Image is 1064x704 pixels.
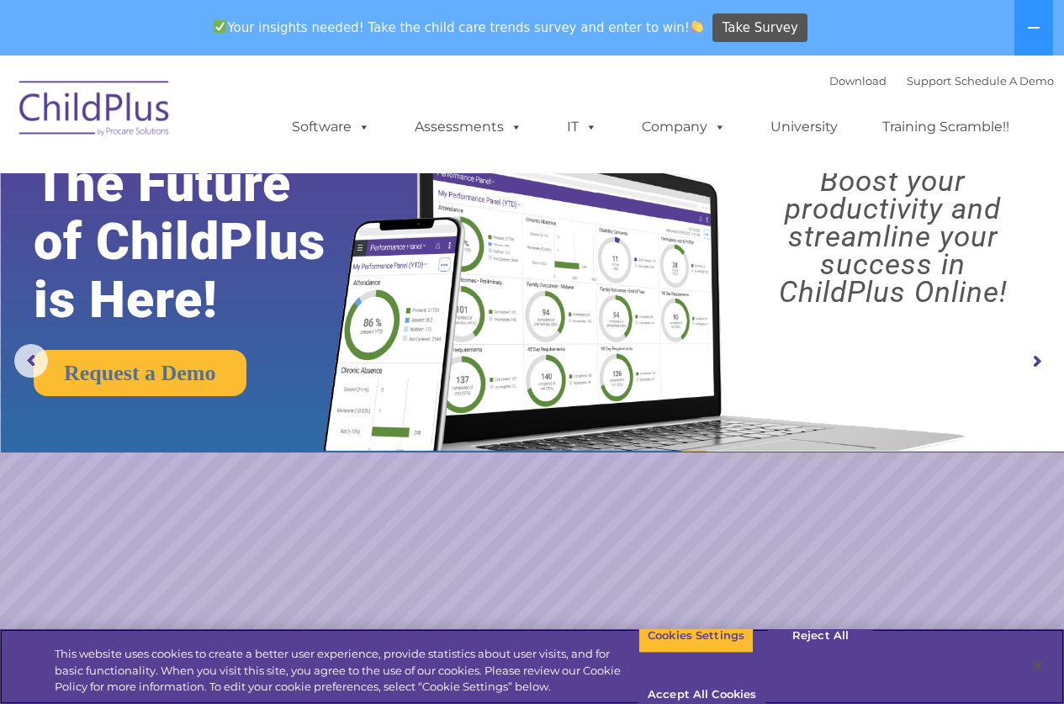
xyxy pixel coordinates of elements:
a: University [754,110,855,144]
a: Schedule A Demo [955,74,1054,87]
a: Software [275,110,387,144]
a: Support [907,74,951,87]
a: Take Survey [712,13,807,43]
img: 👏 [691,20,703,33]
div: This website uses cookies to create a better user experience, provide statistics about user visit... [55,646,638,696]
img: ChildPlus by Procare Solutions [11,69,179,153]
font: | [829,74,1054,87]
button: Cookies Settings [638,618,754,654]
a: Assessments [398,110,539,144]
a: IT [550,110,614,144]
a: Company [625,110,743,144]
button: Close [1019,647,1056,684]
rs-layer: The Future of ChildPlus is Here! [34,155,373,329]
span: Take Survey [723,13,798,43]
a: Training Scramble!! [865,110,1026,144]
img: ✅ [214,20,226,33]
a: Request a Demo [34,350,246,396]
span: Last name [234,111,285,124]
a: Download [829,74,887,87]
span: Your insights needed! Take the child care trends survey and enter to win! [207,11,711,44]
button: Reject All [768,618,873,654]
span: Phone number [234,180,305,193]
rs-layer: Boost your productivity and streamline your success in ChildPlus Online! [735,167,1051,306]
